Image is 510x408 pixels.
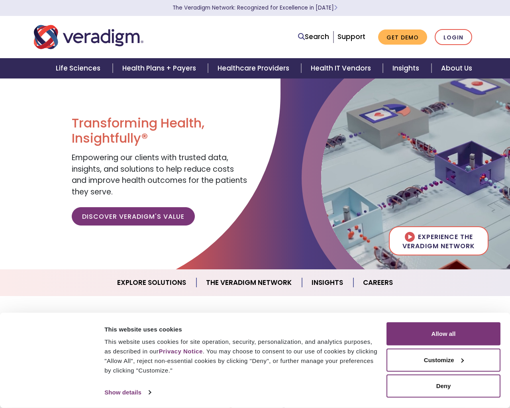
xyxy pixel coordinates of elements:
a: Privacy Notice [159,348,202,355]
button: Customize [386,348,500,371]
a: The Veradigm Network: Recognized for Excellence in [DATE]Learn More [173,4,337,12]
a: Show details [104,386,151,398]
button: Allow all [386,322,500,345]
a: Explore Solutions [108,273,196,293]
a: Health Plans + Payers [113,58,208,78]
button: Deny [386,375,500,398]
a: Healthcare Providers [208,58,301,78]
div: This website uses cookies [104,324,377,334]
a: Get Demo [378,29,427,45]
a: About Us [432,58,482,78]
a: Login [435,29,472,45]
a: Discover Veradigm's Value [72,207,195,226]
a: Health IT Vendors [301,58,383,78]
a: Life Sciences [46,58,112,78]
a: Search [298,31,329,42]
div: This website uses cookies for site operation, security, personalization, and analytics purposes, ... [104,337,377,375]
a: Careers [353,273,402,293]
h1: Transforming Health, Insightfully® [72,116,249,146]
a: The Veradigm Network [196,273,302,293]
img: Veradigm logo [34,24,143,50]
span: Learn More [334,4,337,12]
a: Support [337,32,365,41]
a: Insights [383,58,431,78]
a: Insights [302,273,353,293]
span: Empowering our clients with trusted data, insights, and solutions to help reduce costs and improv... [72,152,247,197]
